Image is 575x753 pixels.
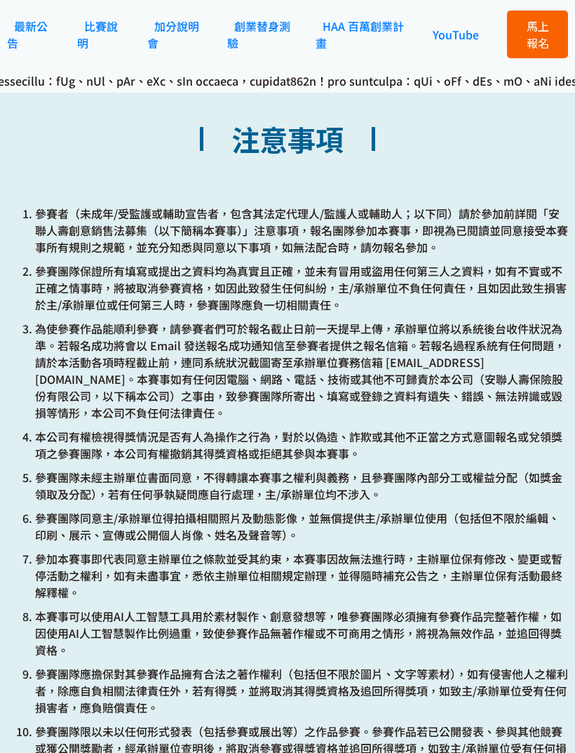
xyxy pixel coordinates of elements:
a: 最新公告 [7,7,48,62]
h2: 注意事項 [7,108,568,191]
span: 加分說明會 [147,18,199,51]
button: 馬上報名 [507,11,568,58]
a: 比賽說明 [77,7,118,62]
p: 為使參賽作品能順利參賽，請參賽者們可於報名截止日前一天提早上傳，承辦單位將以系統後台收件狀況為準。若報名成功將會以 Email 發送報名成功通知信至參賽者提供之報名信箱。若報名過程系統有任何問題... [35,320,568,421]
span: HAA 百萬創業計畫 [316,18,404,51]
p: 參賽團隊同意主/承辦單位得拍攝相關照片及動態影像，並無償提供主/承辦單位使用（包括但不限於編輯、印刷、展示、宣傳或公開個人肖像、姓名及聲音等）。 [35,509,568,543]
p: 參賽團隊保證所有填寫或提出之資料均為真實且正確，並未有冒用或盜用任何第三人之資料，如有不實或不正確之情事時，將被取消參賽資格，如因此致發生任何糾紛，主/承辦單位不負任何責任，且如因此致生損害於主... [35,262,568,313]
span: 最新公告 [7,18,48,51]
a: 加分說明會 [147,7,199,62]
p: 參賽者（未成年/受監護或輔助宣告者，包含其法定代理人/監護人或輔助人；以下同）請於參加前詳閱「安聯人壽創意銷售法募集（以下簡稱本賽事）」注意事項，報名團隊參加本賽事，即視為已閱讀並同意接受本賽事... [35,205,568,255]
p: 本賽事可以使用AI人工智慧工具用於素材製作、創意發想等，唯參賽團隊必須擁有參賽作品完整著作權，如因使用AI人工智慧製作比例過重，致使參賽作品無著作權或不可商用之情形，將視為無效作品，並追回得獎資格。 [35,608,568,658]
span: YouTube [433,26,479,43]
span: 馬上報名 [527,18,549,51]
p: 本公司有權檢視得獎情況是否有人為操作之行為，對於以偽造、詐欺或其他不正當之方式意圖報名或兌領獎項之參賽團隊，本公司有權撤銷其得獎資格或拒絕其參與本賽事。 [35,428,568,462]
span: 比賽說明 [77,18,118,51]
a: HAA 百萬創業計畫 [316,7,404,62]
p: 參賽團隊未經主辦單位書面同意，不得轉讓本賽事之權利與義務，且參賽團隊內部分工或權益分配（如獎金領取及分配），若有任何爭執疑問應自行處理，主/承辦單位均不涉入。 [35,469,568,502]
p: 參賽團隊應擔保對其參賽作品擁有合法之著作權利（包括但不限於圖片、文字等素材），如有侵害他人之權利者，除應自負相關法律責任外，若有得獎，並將取消其得獎資格及追回所得獎項，如致主/承辦單位受有任何損... [35,665,568,716]
p: 參加本賽事即代表同意主辦單位之條款並受其約束，本賽事因故無法進行時，主辦單位保有修改、變更或暫停活動之權利，如有未盡事宜，悉依主辦單位相關規定辦理，並得隨時補充公告之，主辦單位保有活動最終解釋權。 [35,550,568,601]
a: YouTube [426,15,486,53]
a: 創業替身測驗 [227,7,290,62]
span: 創業替身測驗 [227,18,290,51]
